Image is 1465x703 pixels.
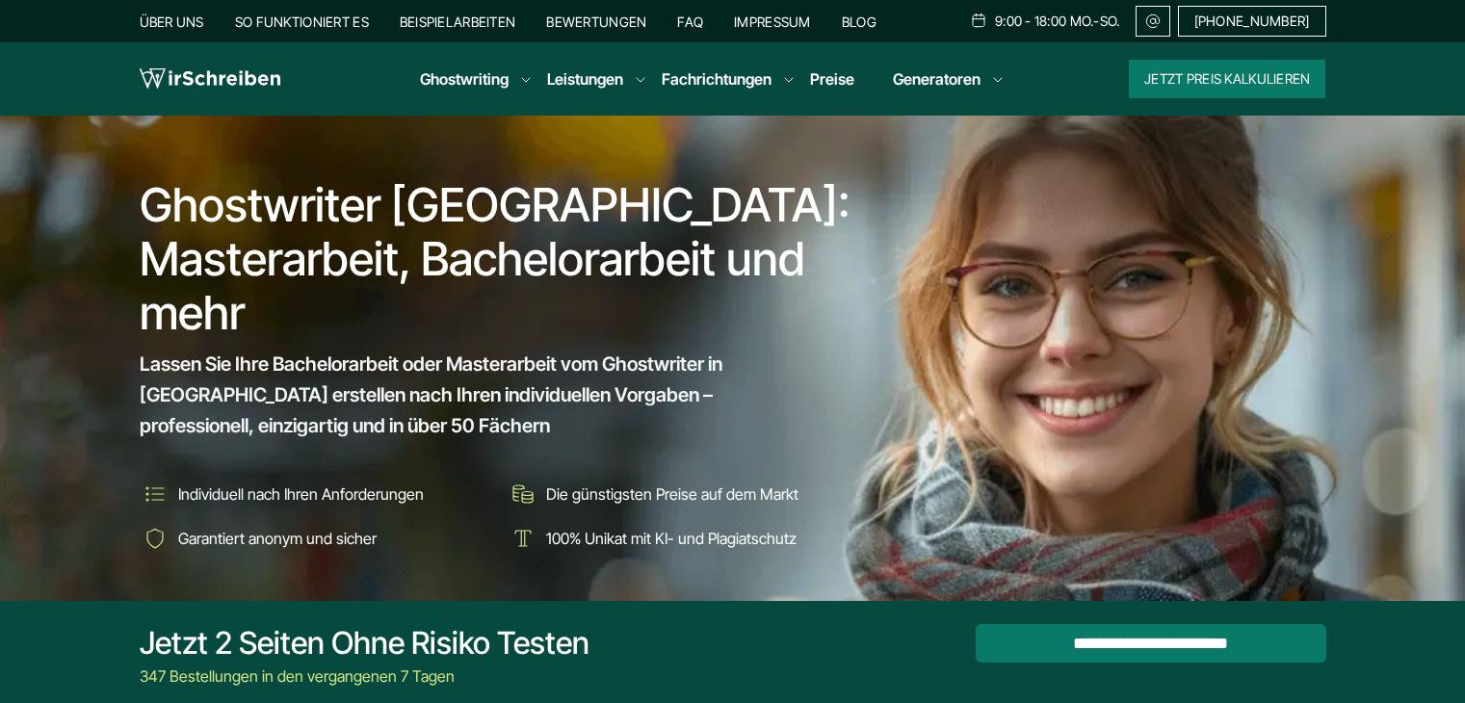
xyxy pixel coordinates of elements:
span: [PHONE_NUMBER] [1194,13,1310,29]
span: 9:00 - 18:00 Mo.-So. [995,13,1120,29]
img: 100% Unikat mit KI- und Plagiatschutz [508,523,538,554]
img: Schedule [970,13,987,28]
a: So funktioniert es [235,13,369,30]
a: Über uns [140,13,204,30]
a: Bewertungen [546,13,646,30]
div: Jetzt 2 Seiten ohne Risiko testen [140,624,589,663]
a: Impressum [734,13,811,30]
li: 100% Unikat mit KI- und Plagiatschutz [508,523,862,554]
button: Jetzt Preis kalkulieren [1129,60,1325,98]
img: Garantiert anonym und sicher [140,523,170,554]
img: Individuell nach Ihren Anforderungen [140,479,170,509]
a: [PHONE_NUMBER] [1178,6,1326,37]
div: 347 Bestellungen in den vergangenen 7 Tagen [140,664,589,688]
a: Generatoren [893,67,981,91]
h1: Ghostwriter [GEOGRAPHIC_DATA]: Masterarbeit, Bachelorarbeit und mehr [140,178,864,340]
a: Fachrichtungen [662,67,772,91]
img: Die günstigsten Preise auf dem Markt [508,479,538,509]
a: FAQ [677,13,703,30]
a: Leistungen [547,67,623,91]
a: Blog [842,13,876,30]
span: Lassen Sie Ihre Bachelorarbeit oder Masterarbeit vom Ghostwriter in [GEOGRAPHIC_DATA] erstellen n... [140,349,827,441]
li: Individuell nach Ihren Anforderungen [140,479,494,509]
a: Preise [810,69,854,89]
img: logo wirschreiben [140,65,280,93]
li: Garantiert anonym und sicher [140,523,494,554]
li: Die günstigsten Preise auf dem Markt [508,479,862,509]
a: Beispielarbeiten [400,13,515,30]
a: Ghostwriting [420,67,509,91]
img: Email [1144,13,1162,29]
